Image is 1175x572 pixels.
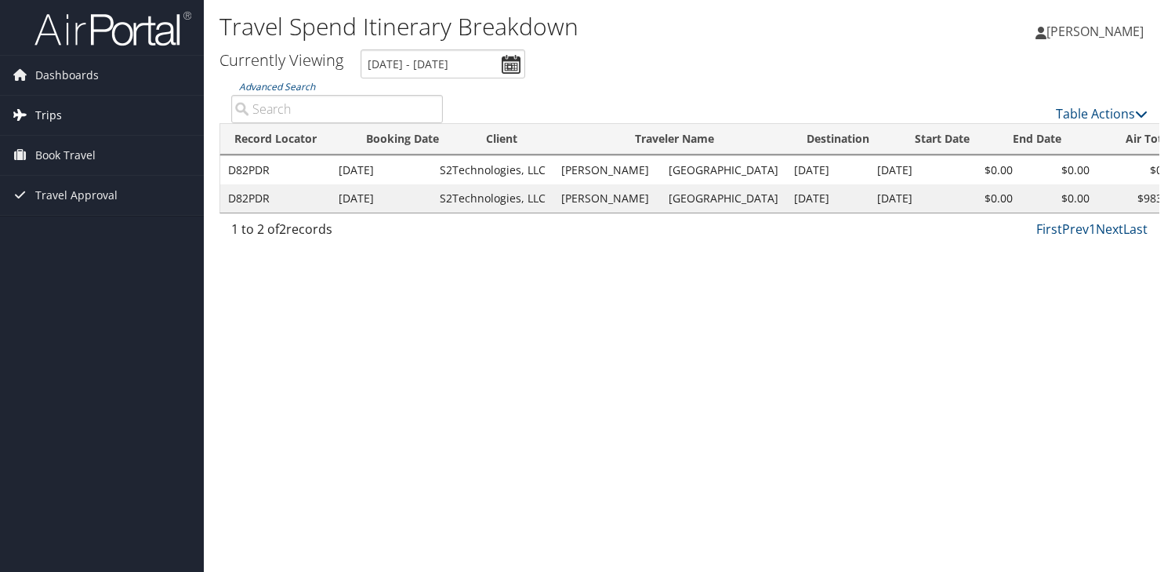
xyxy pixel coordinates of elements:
a: Next [1096,220,1123,238]
td: [GEOGRAPHIC_DATA] [661,184,786,213]
span: 2 [279,220,286,238]
td: S2Technologies, LLC [432,184,553,213]
span: Trips [35,96,62,135]
td: $0.00 [1021,156,1097,184]
span: Book Travel [35,136,96,175]
td: [DATE] [869,156,946,184]
th: Client: activate to sort column ascending [472,124,621,155]
th: End Date: activate to sort column ascending [999,124,1100,155]
td: S2Technologies, LLC [432,156,553,184]
a: Table Actions [1056,105,1148,122]
input: [DATE] - [DATE] [361,49,525,78]
td: [DATE] [786,156,869,184]
h3: Currently Viewing [219,49,343,71]
a: Prev [1062,220,1089,238]
td: D82PDR [220,184,331,213]
a: Advanced Search [239,80,315,93]
img: airportal-logo.png [34,10,191,47]
td: [GEOGRAPHIC_DATA] [661,156,786,184]
th: Record Locator: activate to sort column ascending [220,124,352,155]
a: Last [1123,220,1148,238]
td: [DATE] [786,184,869,213]
td: [PERSON_NAME] [553,184,661,213]
span: Dashboards [35,56,99,95]
th: Destination: activate to sort column ascending [792,124,901,155]
td: [DATE] [331,156,432,184]
td: $0.00 [946,184,1021,213]
span: Travel Approval [35,176,118,215]
td: [DATE] [331,184,432,213]
td: $0.00 [1021,184,1097,213]
div: 1 to 2 of records [231,220,443,246]
th: Traveler Name: activate to sort column ascending [621,124,792,155]
td: $0.00 [946,156,1021,184]
a: First [1036,220,1062,238]
span: [PERSON_NAME] [1046,23,1144,40]
td: [DATE] [869,184,946,213]
input: Advanced Search [231,95,443,123]
a: [PERSON_NAME] [1035,8,1159,55]
th: Booking Date: activate to sort column ascending [352,124,472,155]
h1: Travel Spend Itinerary Breakdown [219,10,846,43]
td: D82PDR [220,156,331,184]
a: 1 [1089,220,1096,238]
th: Start Date: activate to sort column ascending [901,124,999,155]
td: [PERSON_NAME] [553,156,661,184]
